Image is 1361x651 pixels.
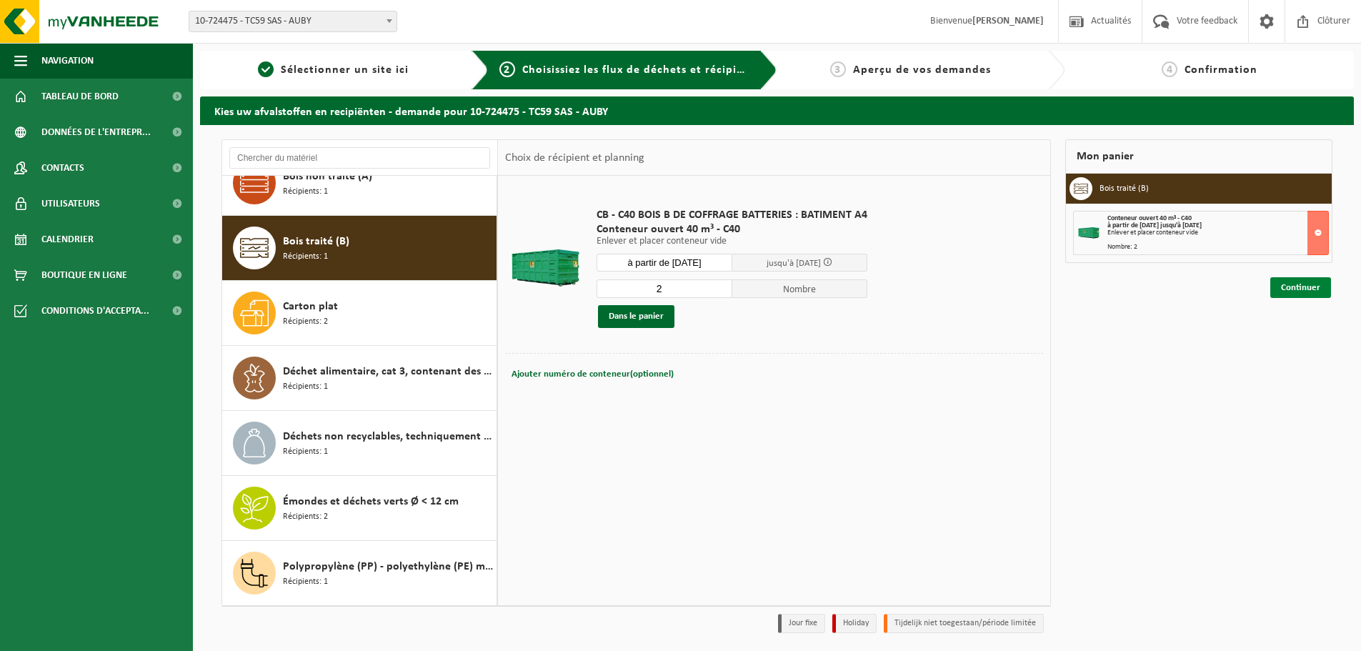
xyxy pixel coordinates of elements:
span: 10-724475 - TC59 SAS - AUBY [189,11,397,32]
span: Récipients: 2 [283,510,328,524]
span: jusqu'à [DATE] [767,259,821,268]
div: Enlever et placer conteneur vide [1107,229,1328,237]
input: Chercher du matériel [229,147,490,169]
span: Carton plat [283,298,338,315]
span: 3 [830,61,846,77]
button: Bois non traité (A) Récipients: 1 [222,151,497,216]
p: Enlever et placer conteneur vide [597,237,867,247]
span: Conteneur ouvert 40 m³ - C40 [597,222,867,237]
span: Récipients: 1 [283,185,328,199]
span: Bois traité (B) [283,233,349,250]
span: 2 [499,61,515,77]
span: Données de l'entrepr... [41,114,151,150]
span: Déchet alimentaire, cat 3, contenant des produits d'origine animale, emballage synthétique [283,363,493,380]
span: Nombre [732,279,868,298]
h2: Kies uw afvalstoffen en recipiënten - demande pour 10-724475 - TC59 SAS - AUBY [200,96,1354,124]
span: Bois non traité (A) [283,168,372,185]
a: Continuer [1270,277,1331,298]
span: Contacts [41,150,84,186]
span: Conditions d'accepta... [41,293,149,329]
span: Conteneur ouvert 40 m³ - C40 [1107,214,1192,222]
span: Aperçu de vos demandes [853,64,991,76]
li: Jour fixe [778,614,825,633]
button: Déchet alimentaire, cat 3, contenant des produits d'origine animale, emballage synthétique Récipi... [222,346,497,411]
span: Récipients: 1 [283,380,328,394]
span: Utilisateurs [41,186,100,222]
span: Navigation [41,43,94,79]
span: Confirmation [1185,64,1257,76]
a: 1Sélectionner un site ici [207,61,460,79]
button: Bois traité (B) Récipients: 1 [222,216,497,281]
span: Récipients: 1 [283,575,328,589]
span: Sélectionner un site ici [281,64,409,76]
span: Polypropylène (PP) - polyethylène (PE) mix, dur, coloré [283,558,493,575]
span: Choisissiez les flux de déchets et récipients [522,64,760,76]
span: Ajouter numéro de conteneur(optionnel) [512,369,674,379]
span: Récipients: 1 [283,445,328,459]
button: Carton plat Récipients: 2 [222,281,497,346]
button: Ajouter numéro de conteneur(optionnel) [510,364,675,384]
li: Tijdelijk niet toegestaan/période limitée [884,614,1044,633]
span: 4 [1162,61,1177,77]
div: Mon panier [1065,139,1332,174]
span: CB - C40 BOIS B DE COFFRAGE BATTERIES : BATIMENT A4 [597,208,867,222]
span: Tableau de bord [41,79,119,114]
span: Déchets non recyclables, techniquement non combustibles (combustibles) [283,428,493,445]
div: Nombre: 2 [1107,244,1328,251]
strong: à partir de [DATE] jusqu'à [DATE] [1107,222,1202,229]
div: Choix de récipient et planning [498,140,652,176]
span: Calendrier [41,222,94,257]
span: Récipients: 1 [283,250,328,264]
h3: Bois traité (B) [1100,177,1149,200]
input: Sélectionnez date [597,254,732,272]
button: Dans le panier [598,305,674,328]
span: Récipients: 2 [283,315,328,329]
span: Émondes et déchets verts Ø < 12 cm [283,493,459,510]
span: 1 [258,61,274,77]
strong: [PERSON_NAME] [972,16,1044,26]
li: Holiday [832,614,877,633]
button: Émondes et déchets verts Ø < 12 cm Récipients: 2 [222,476,497,541]
span: Boutique en ligne [41,257,127,293]
button: Déchets non recyclables, techniquement non combustibles (combustibles) Récipients: 1 [222,411,497,476]
span: 10-724475 - TC59 SAS - AUBY [189,11,397,31]
button: Polypropylène (PP) - polyethylène (PE) mix, dur, coloré Récipients: 1 [222,541,497,605]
